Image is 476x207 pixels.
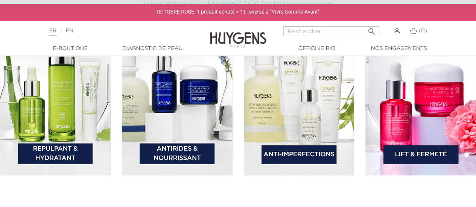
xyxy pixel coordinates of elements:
[383,145,458,164] a: Lift & Fermeté
[244,16,354,175] img: bannière catégorie 3
[262,145,336,164] a: Anti-Imperfections
[210,20,266,49] img: Huygens
[45,26,193,35] div: |
[361,45,436,53] a: Nos engagements
[122,16,233,175] img: bannière catégorie 2
[367,25,376,34] i: 
[419,28,427,33] span: (0)
[65,28,73,33] a: EN
[49,28,56,36] a: FR
[279,45,354,53] a: Officine Bio
[365,24,379,34] button: 
[140,144,214,164] a: Antirides & Nourrissant
[115,45,190,53] a: Diagnostic de peau
[33,45,108,53] a: E-Boutique
[365,16,476,175] img: bannière catégorie 4
[18,144,93,164] a: Repulpant & Hydratant
[283,26,379,36] input: Rechercher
